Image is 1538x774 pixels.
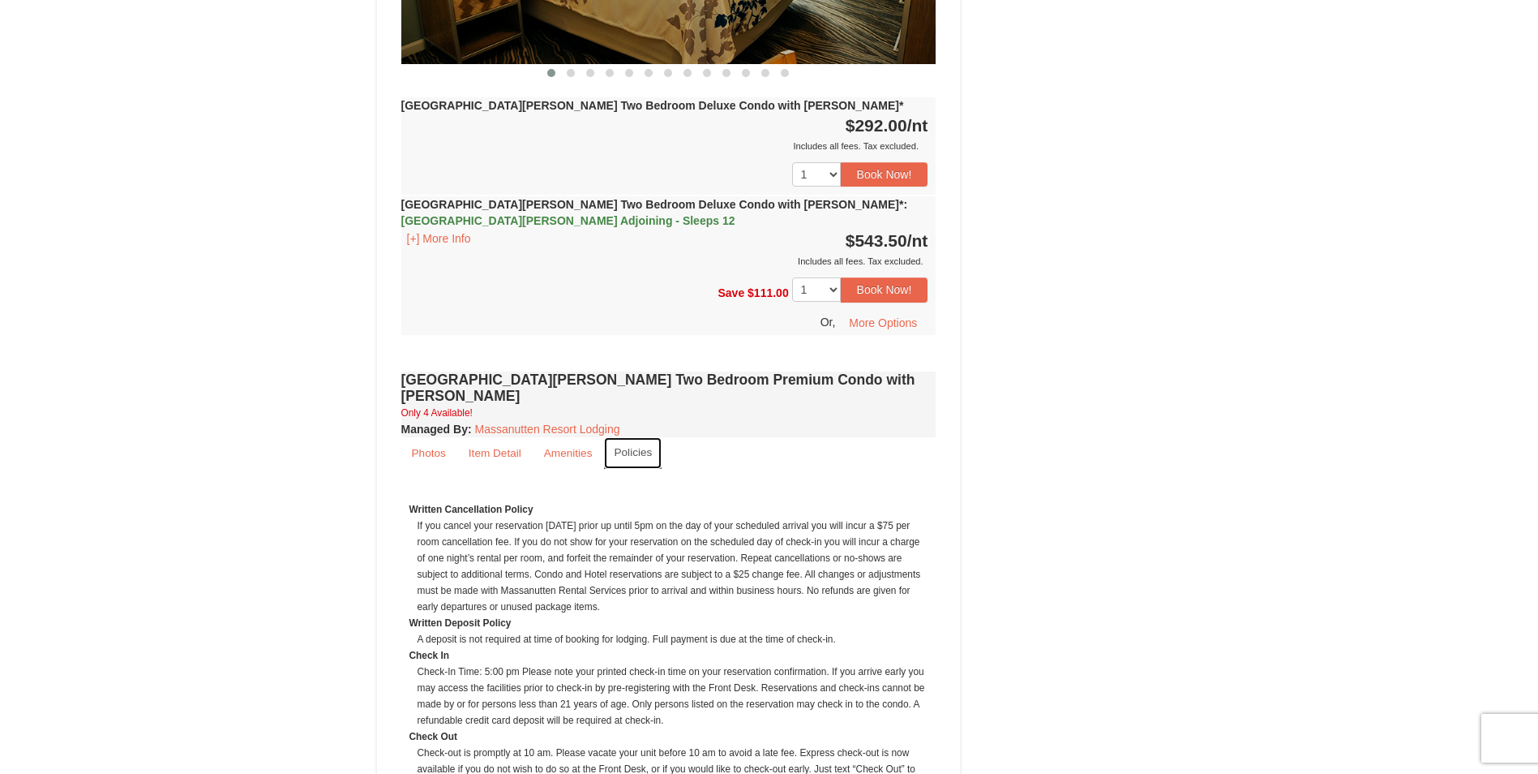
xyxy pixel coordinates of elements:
[841,277,928,302] button: Book Now!
[409,729,928,745] dt: Check Out
[469,447,521,459] small: Item Detail
[903,198,907,211] span: :
[846,116,928,135] strong: $292.00
[401,253,928,269] div: Includes all fees. Tax excluded.
[841,162,928,187] button: Book Now!
[409,647,928,664] dt: Check In
[418,664,928,729] dd: Check-In Time: 5:00 pm Please note your printed check-in time on your reservation confirmation. I...
[907,231,928,250] span: /nt
[412,447,446,459] small: Photos
[401,99,904,112] strong: [GEOGRAPHIC_DATA][PERSON_NAME] Two Bedroom Deluxe Condo with [PERSON_NAME]*
[401,423,472,436] strong: :
[418,631,928,647] dd: A deposit is not required at time of booking for lodging. Full payment is due at the time of chec...
[401,214,735,227] span: [GEOGRAPHIC_DATA][PERSON_NAME] Adjoining - Sleeps 12
[418,518,928,615] dd: If you cancel your reservation [DATE] prior up until 5pm on the day of your scheduled arrival you...
[614,446,652,458] small: Policies
[458,437,532,469] a: Item Detail
[401,198,908,227] strong: [GEOGRAPHIC_DATA][PERSON_NAME] Two Bedroom Deluxe Condo with [PERSON_NAME]*
[401,372,936,404] h4: [GEOGRAPHIC_DATA][PERSON_NAME] Two Bedroom Premium Condo with [PERSON_NAME]
[748,286,789,299] span: $111.00
[475,423,620,436] a: Massanutten Resort Lodging
[401,407,473,419] small: Only 4 Available!
[401,437,456,469] a: Photos
[846,231,907,250] span: $543.50
[401,423,468,436] span: Managed By
[820,315,836,328] span: Or,
[718,286,744,299] span: Save
[409,501,928,518] dt: Written Cancellation Policy
[401,138,928,154] div: Includes all fees. Tax excluded.
[604,437,662,469] a: Policies
[533,437,603,469] a: Amenities
[544,447,593,459] small: Amenities
[838,311,928,335] button: More Options
[401,230,477,247] button: [+] More Info
[907,116,928,135] span: /nt
[409,615,928,631] dt: Written Deposit Policy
